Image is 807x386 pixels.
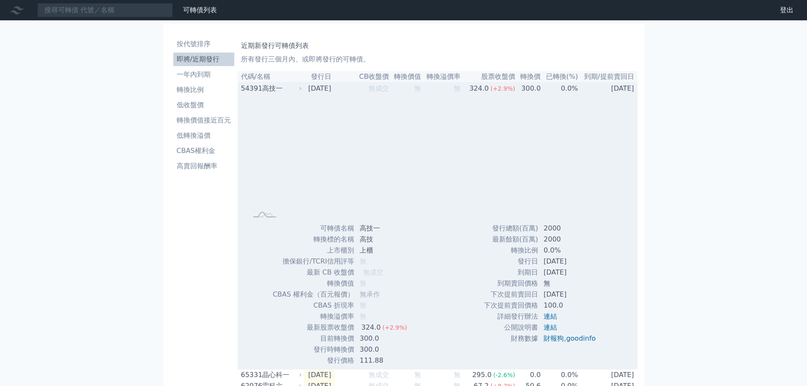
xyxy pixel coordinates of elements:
span: 無 [414,84,421,92]
th: 代碼/名稱 [238,71,304,83]
th: 到期/提前賣回日 [579,71,638,83]
td: 到期日 [483,267,538,278]
td: [DATE] [538,267,602,278]
div: 295.0 [471,370,494,380]
td: 100.0 [538,300,602,311]
td: 0.0% [541,369,578,380]
td: 300.0 [355,333,414,344]
span: (+2.9%) [491,85,515,92]
a: CBAS權利金 [173,144,234,158]
td: 公開說明書 [483,322,538,333]
li: 高賣回報酬率 [173,161,234,171]
input: 搜尋可轉債 代號／名稱 [37,3,173,17]
a: 登出 [773,3,800,17]
td: [DATE] [304,83,335,94]
a: 即將/近期發行 [173,53,234,66]
span: 無 [454,84,460,92]
td: CBAS 權利金（百元報價） [272,289,355,300]
a: 低收盤價 [173,98,234,112]
div: 高技一 [262,83,300,94]
td: 2000 [538,223,602,234]
td: 發行總額(百萬) [483,223,538,234]
span: 無 [454,371,460,379]
p: 所有發行三個月內、或即將發行的可轉債。 [241,54,634,64]
li: 一年內到期 [173,69,234,80]
td: [DATE] [304,369,335,380]
td: 最新股票收盤價 [272,322,355,333]
span: (-2.6%) [493,372,515,378]
td: 財務數據 [483,333,538,344]
td: 高技 [355,234,414,245]
td: 300.0 [355,344,414,355]
span: 無 [360,279,366,287]
td: 轉換價值 [272,278,355,289]
span: 無 [360,301,366,309]
td: 111.88 [355,355,414,366]
td: 到期賣回價格 [483,278,538,289]
td: 0.0% [538,245,602,256]
td: [DATE] [579,83,638,94]
td: 擔保銀行/TCRI信用評等 [272,256,355,267]
td: 發行日 [483,256,538,267]
li: CBAS權利金 [173,146,234,156]
th: 股票收盤價 [461,71,516,83]
div: 65331 [241,370,260,380]
td: 轉換標的名稱 [272,234,355,245]
td: 0.0% [541,83,578,94]
th: 轉換價 [516,71,541,83]
li: 即將/近期發行 [173,54,234,64]
td: 轉換溢價率 [272,311,355,322]
td: [DATE] [579,369,638,380]
div: 324.0 [468,83,491,94]
a: 連結 [544,323,557,331]
td: 300.0 [516,83,541,94]
td: CBAS 折現率 [272,300,355,311]
th: 發行日 [304,71,335,83]
td: 無 [538,278,602,289]
th: CB收盤價 [335,71,389,83]
h1: 近期新發行可轉債列表 [241,41,634,51]
span: (+2.9%) [383,324,407,331]
li: 低轉換溢價 [173,131,234,141]
td: , [538,333,602,344]
td: 高技一 [355,223,414,234]
span: 無承作 [360,290,380,298]
a: 低轉換溢價 [173,129,234,142]
td: 下次提前賣回價格 [483,300,538,311]
a: 高賣回報酬率 [173,159,234,173]
a: 按代號排序 [173,37,234,51]
a: 轉換比例 [173,83,234,97]
th: 已轉換(%) [541,71,578,83]
div: 324.0 [360,322,383,333]
td: 發行時轉換價 [272,344,355,355]
td: 最新 CB 收盤價 [272,267,355,278]
th: 轉換價值 [389,71,422,83]
a: 連結 [544,312,557,320]
td: 上櫃 [355,245,414,256]
td: 發行價格 [272,355,355,366]
td: 轉換比例 [483,245,538,256]
span: 無 [360,257,366,265]
td: 0.0 [516,369,541,380]
th: 轉換溢價率 [422,71,461,83]
g: Chart [261,107,617,208]
td: 上市櫃別 [272,245,355,256]
td: [DATE] [538,289,602,300]
a: 轉換價值接近百元 [173,114,234,127]
td: 最新餘額(百萬) [483,234,538,245]
li: 轉換價值接近百元 [173,115,234,125]
td: 下次提前賣回日 [483,289,538,300]
a: 財報狗 [544,334,564,342]
td: 詳細發行辦法 [483,311,538,322]
span: 無 [414,371,421,379]
li: 按代號排序 [173,39,234,49]
span: 無成交 [369,84,389,92]
td: 可轉債名稱 [272,223,355,234]
td: [DATE] [538,256,602,267]
td: 2000 [538,234,602,245]
a: 一年內到期 [173,68,234,81]
div: 54391 [241,83,260,94]
td: 目前轉換價 [272,333,355,344]
span: 無成交 [363,268,383,276]
a: 可轉債列表 [183,6,217,14]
